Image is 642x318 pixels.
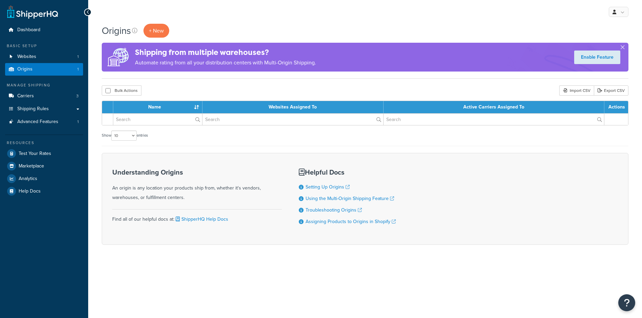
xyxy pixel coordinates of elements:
a: Using the Multi-Origin Shipping Feature [306,195,394,202]
label: Show entries [102,131,148,141]
input: Search [384,114,604,125]
li: Carriers [5,90,83,102]
a: Enable Feature [574,51,620,64]
select: Showentries [111,131,137,141]
a: Export CSV [594,85,628,96]
h4: Shipping from multiple warehouses? [135,47,316,58]
span: Websites [17,54,36,60]
div: Import CSV [559,85,594,96]
a: Analytics [5,173,83,185]
th: Name [113,101,202,113]
a: Assigning Products to Origins in Shopify [306,218,396,225]
span: 1 [77,66,79,72]
p: Automate rating from all your distribution centers with Multi-Origin Shipping. [135,58,316,67]
span: 1 [77,54,79,60]
span: Help Docs [19,188,41,194]
a: ShipperHQ Home [7,5,58,19]
span: + New [149,27,164,35]
button: Open Resource Center [618,294,635,311]
h3: Helpful Docs [299,168,396,176]
span: Test Your Rates [19,151,51,157]
a: + New [143,24,169,38]
div: An origin is any location your products ship from, whether it's vendors, warehouses, or fulfillme... [112,168,282,202]
a: Carriers 3 [5,90,83,102]
a: Dashboard [5,24,83,36]
li: Advanced Features [5,116,83,128]
a: Origins 1 [5,63,83,76]
span: Shipping Rules [17,106,49,112]
th: Active Carriers Assigned To [384,101,604,113]
a: Shipping Rules [5,103,83,115]
a: Setting Up Origins [306,183,350,191]
span: Advanced Features [17,119,58,125]
div: Find all of our helpful docs at: [112,209,282,224]
span: 3 [76,93,79,99]
a: Websites 1 [5,51,83,63]
a: ShipperHQ Help Docs [174,216,228,223]
a: Help Docs [5,185,83,197]
div: Basic Setup [5,43,83,49]
span: Marketplace [19,163,44,169]
div: Resources [5,140,83,146]
div: Manage Shipping [5,82,83,88]
a: Advanced Features 1 [5,116,83,128]
span: Carriers [17,93,34,99]
img: ad-origins-multi-dfa493678c5a35abed25fd24b4b8a3fa3505936ce257c16c00bdefe2f3200be3.png [102,43,135,72]
th: Actions [604,101,628,113]
input: Search [202,114,383,125]
a: Troubleshooting Origins [306,206,362,214]
th: Websites Assigned To [202,101,384,113]
li: Websites [5,51,83,63]
a: Test Your Rates [5,147,83,160]
h3: Understanding Origins [112,168,282,176]
span: Origins [17,66,33,72]
span: Dashboard [17,27,40,33]
a: Marketplace [5,160,83,172]
input: Search [113,114,202,125]
li: Origins [5,63,83,76]
button: Bulk Actions [102,85,141,96]
span: Analytics [19,176,37,182]
h1: Origins [102,24,131,37]
span: 1 [77,119,79,125]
